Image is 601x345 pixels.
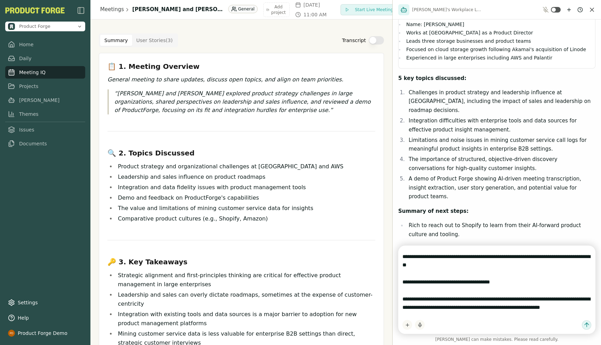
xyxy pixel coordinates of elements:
[407,88,595,115] li: Challenges in product strategy and leadership influence at [GEOGRAPHIC_DATA], including the impac...
[304,11,327,18] span: 11:00 AM
[340,4,398,15] button: Start Live Meeting
[407,221,595,239] li: Rich to reach out to Shopify to learn from their AI-forward product culture and tooling.
[5,38,85,51] a: Home
[116,162,375,171] li: Product strategy and organizational challenges at [GEOGRAPHIC_DATA] and AWS
[263,2,290,17] button: Add project
[355,7,393,13] span: Start Live Meeting
[100,35,132,46] button: Summary
[415,320,425,330] button: Start dictation
[404,38,590,45] li: Leads three storage businesses and product teams
[407,155,595,173] li: The importance of structured, objective-driven discovery conversations for high-quality customer ...
[116,214,375,223] li: Comparative product cultures (e.g., Shopify, Amazon)
[107,257,375,267] h3: 🔑 3. Key Takeaways
[5,137,85,150] a: Documents
[5,7,65,14] img: Product Forge
[588,6,595,13] button: Close chat
[19,23,50,30] span: Product Forge
[132,6,223,14] h1: [PERSON_NAME] and [PERSON_NAME]
[398,75,466,81] strong: 5 key topics discussed:
[576,6,584,14] button: Chat history
[407,117,595,134] li: Integration difficulties with enterprise tools and data sources for effective product insight man...
[5,80,85,93] a: Projects
[116,172,375,182] li: Leadership and sales influence on product roadmaps
[404,54,590,61] li: Experienced in large enterprises including AWS and Palantir
[342,37,366,44] label: Transcript
[77,6,85,15] button: Close Sidebar
[100,6,124,14] a: Meetings
[402,320,412,330] button: Add content to chat
[412,7,482,13] span: [PERSON_NAME]'s Workplace Location
[404,29,590,36] li: Works at [GEOGRAPHIC_DATA] as a Product Director
[551,7,561,13] button: Toggle ambient mode
[404,46,590,53] li: Focused on cloud storage growth following Akamai's acquisition of Linode
[107,62,375,71] h3: 📋 1. Meeting Overview
[116,271,375,289] li: Strategic alignment and first-principles thinking are critical for effective product management i...
[5,327,85,339] button: Product Forge Demo
[398,337,595,342] span: [PERSON_NAME] can make mistakes. Please read carefully.
[407,136,595,154] li: Limitations and noise issues in mining customer service call logs for meaningful product insights...
[5,94,85,106] a: [PERSON_NAME]
[116,204,375,213] li: The value and limitations of mining customer service data for insights
[5,7,65,14] button: PF-Logo
[132,35,177,46] button: User Stories ( 3 )
[8,23,15,30] img: Product Forge
[114,89,375,114] p: [PERSON_NAME] and [PERSON_NAME] explored product strategy challenges in large organizations, shar...
[107,76,343,83] em: General meeting to share updates, discuss open topics, and align on team priorities.
[228,5,258,13] div: General
[116,310,375,328] li: Integration with existing tools and data sources is a major barrier to adoption for new product m...
[582,320,591,330] button: Send message
[5,123,85,136] a: Issues
[5,296,85,309] a: Settings
[8,330,15,337] img: profile
[304,1,320,8] span: [DATE]
[116,193,375,202] li: Demo and feedback on ProductForge's capabilities
[116,290,375,308] li: Leadership and sales can overly dictate roadmaps, sometimes at the expense of customer-centricity
[271,4,287,15] span: Add project
[398,208,468,214] strong: Summary of next steps:
[5,52,85,65] a: Daily
[407,175,595,201] li: A demo of Product Forge showing AI-driven meeting transcription, insight extraction, user story g...
[565,6,573,14] button: New chat
[5,108,85,120] a: Themes
[5,312,85,324] button: Help
[5,22,85,31] button: Open organization switcher
[5,66,85,79] a: Meeting IQ
[77,6,85,15] img: sidebar
[116,183,375,192] li: Integration and data fidelity issues with product management tools
[404,21,590,28] li: Name: [PERSON_NAME]
[107,148,375,158] h3: 🔍 2. Topics Discussed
